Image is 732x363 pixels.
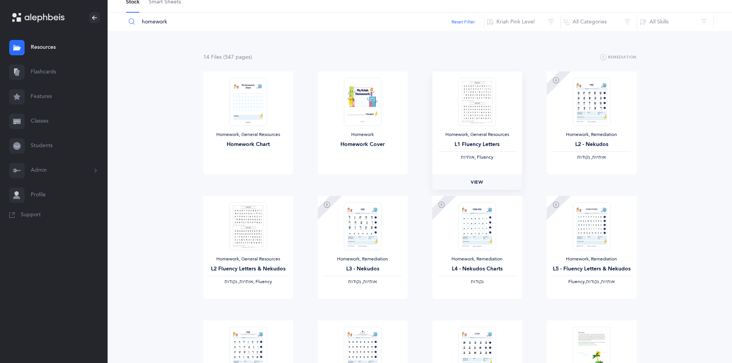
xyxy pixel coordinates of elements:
[324,132,402,138] div: Homework
[432,174,522,190] a: View
[126,13,484,31] input: Search Resources
[219,54,222,60] span: s
[577,154,606,160] span: ‫אותיות, נקודות‬
[223,54,252,60] span: (547 page )
[209,132,287,138] div: Homework, General Resources
[458,202,496,250] img: RemediationHomework-L4_Nekudos_K_EN_thumbnail_1724298118.png
[229,202,267,250] img: FluencyProgram-SpeedReading-L2_thumbnail_1736302935.png
[438,154,516,161] div: , Fluency
[471,279,483,284] span: ‫נקודות‬
[324,141,402,149] div: Homework Cover
[438,265,516,273] div: L4 - Nekudos Charts
[553,256,631,262] div: Homework, Remediation
[209,279,287,285] div: , Fluency
[600,53,637,62] button: Remediation
[229,78,267,126] img: My_Homework_Chart_1_thumbnail_1716209946.png
[573,202,610,250] img: RemediationHomework-L5-Fluency_EN_thumbnail_1724336525.png
[451,18,475,25] button: Reset Filter
[224,279,253,284] span: ‫אותיות, נקודות‬
[461,154,475,160] span: ‫אותיות‬
[438,141,516,149] div: L1 Fluency Letters
[438,256,516,262] div: Homework, Remediation
[203,54,222,60] span: 14 File
[438,132,516,138] div: Homework, General Resources
[209,141,287,149] div: Homework Chart
[573,78,610,126] img: RemediationHomework-L2-Nekudos-K_EN_thumbnail_1724296785.png
[209,256,287,262] div: Homework, General Resources
[324,256,402,262] div: Homework, Remediation
[21,211,41,219] span: Support
[553,141,631,149] div: L2 - Nekudos
[348,279,377,284] span: ‫אותיות, נקודות‬
[344,202,381,250] img: RemediationHomework-L3-Nekudos-K_EN_thumbnail_1724337474.png
[458,78,496,126] img: FluencyProgram-SpeedReading-L1_thumbnail_1736302830.png
[560,13,637,31] button: All Categories
[209,265,287,273] div: L2 Fluency Letters & Nekudos
[568,279,586,284] span: Fluency,
[248,54,251,60] span: s
[586,279,615,284] span: ‫אותיות, נקודות‬
[553,132,631,138] div: Homework, Remediation
[637,13,714,31] button: All Skills
[471,179,483,186] span: View
[324,265,402,273] div: L3 - Nekudos
[484,13,561,31] button: Kriah Pink Level
[553,265,631,273] div: L5 - Fluency Letters & Nekudos
[344,78,381,126] img: Homework-Cover-EN_thumbnail_1597602968.png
